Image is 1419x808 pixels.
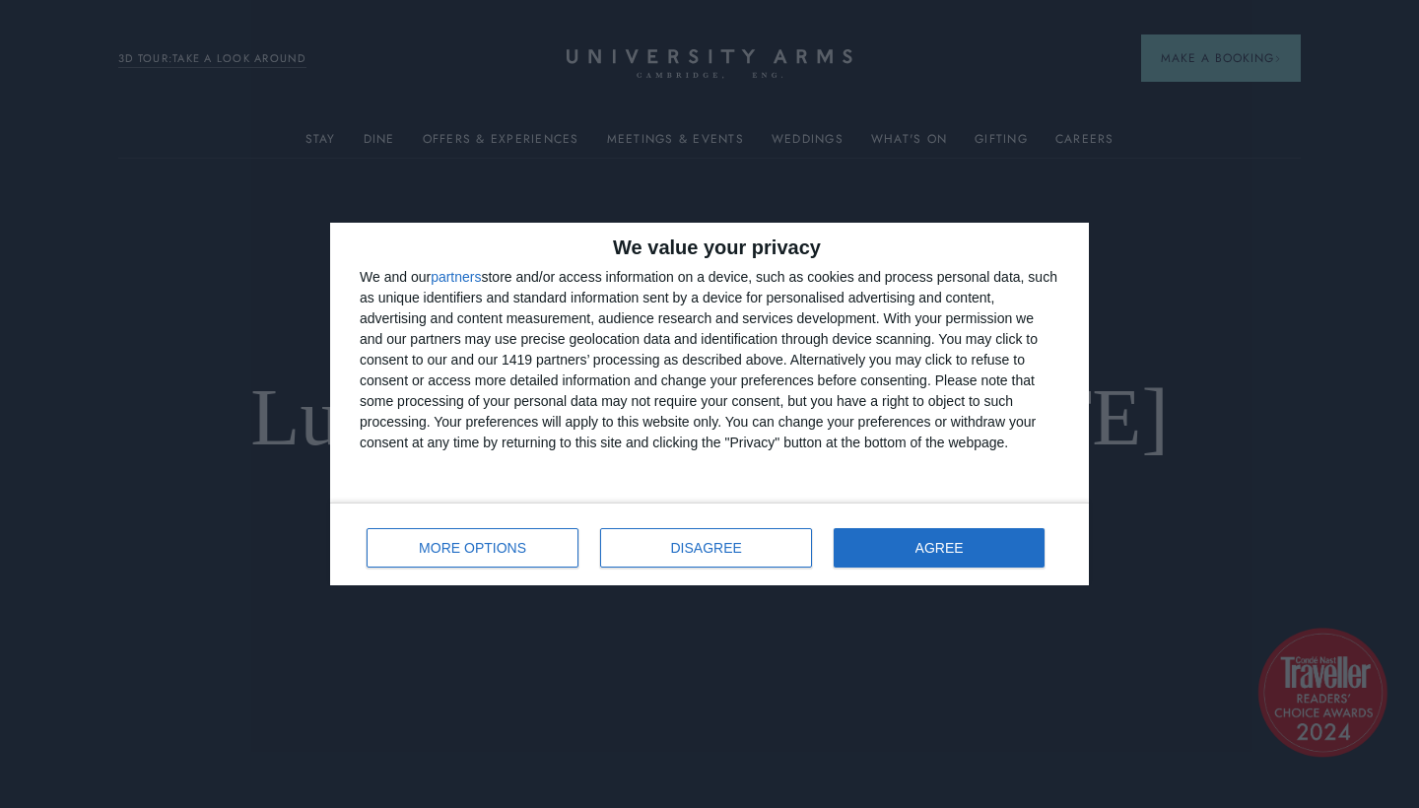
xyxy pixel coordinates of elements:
button: MORE OPTIONS [367,528,578,568]
h2: We value your privacy [360,237,1059,257]
span: MORE OPTIONS [419,541,526,555]
span: DISAGREE [671,541,742,555]
button: DISAGREE [600,528,812,568]
button: partners [431,270,481,284]
span: AGREE [915,541,964,555]
div: We and our store and/or access information on a device, such as cookies and process personal data... [360,267,1059,453]
button: AGREE [834,528,1045,568]
div: qc-cmp2-ui [330,223,1089,585]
